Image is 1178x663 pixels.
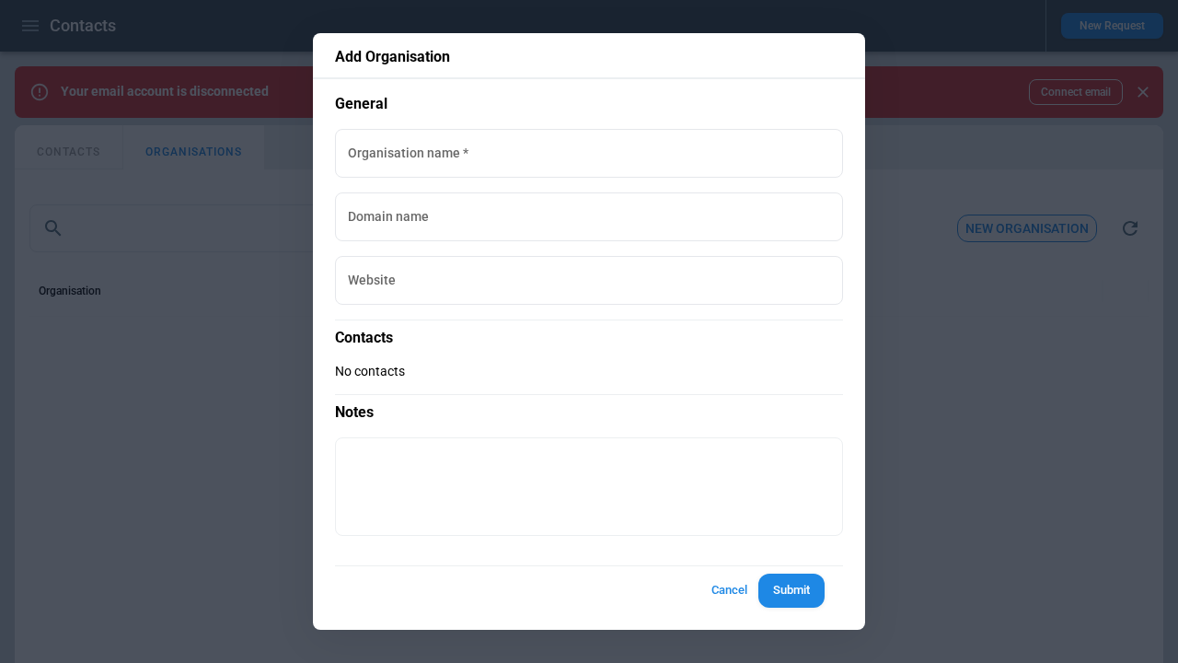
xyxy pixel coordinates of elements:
[335,394,843,423] p: Notes
[335,364,843,379] p: No contacts
[335,320,843,348] p: Contacts
[758,574,825,608] button: Submit
[335,94,843,114] p: General
[699,574,758,608] button: Cancel
[335,48,843,66] p: Add Organisation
